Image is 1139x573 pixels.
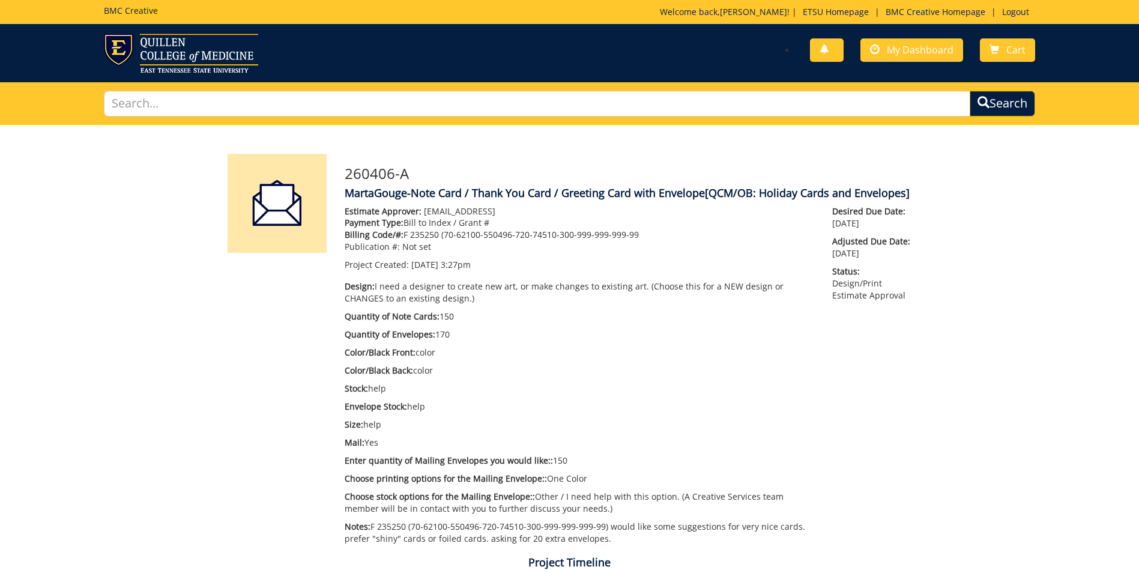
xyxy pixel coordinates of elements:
[345,383,815,395] p: help
[345,280,815,305] p: I need a designer to create new art, or make changes to existing art. (Choose this for a NEW desi...
[345,347,815,359] p: color
[345,365,815,377] p: color
[832,265,911,277] span: Status:
[345,329,815,341] p: 170
[345,217,403,228] span: Payment Type:
[345,311,815,323] p: 150
[345,455,815,467] p: 150
[832,205,911,217] span: Desired Due Date:
[345,491,815,515] p: Other / I need help with this option. (A Creative Services team member will be in contact with yo...
[345,437,364,448] span: Mail:
[345,259,409,270] span: Project Created:
[345,419,363,430] span: Size:
[720,6,787,17] a: [PERSON_NAME]
[832,265,911,302] p: Design/Print Estimate Approval
[1006,43,1026,56] span: Cart
[345,187,912,199] h4: MartaGouge-Note Card / Thank You Card / Greeting Card with Envelope
[345,241,400,252] span: Publication #:
[832,235,911,247] span: Adjusted Due Date:
[345,280,375,292] span: Design:
[887,43,953,56] span: My Dashboard
[345,401,815,413] p: help
[345,521,370,532] span: Notes:
[228,154,327,253] img: Product featured image
[345,437,815,449] p: Yes
[345,166,912,181] h3: 260406-A
[345,455,553,466] span: Enter quantity of Mailing Envelopes you would like::
[345,491,535,502] span: Choose stock options for the Mailing Envelope::
[345,521,815,545] p: F 235250 (70-62100-550496-720-74510-300-999-999-999-99) would like some suggestions for very nice...
[832,235,911,259] p: [DATE]
[860,38,963,62] a: My Dashboard
[880,6,991,17] a: BMC Creative Homepage
[345,205,421,217] span: Estimate Approver:
[219,557,921,569] h4: Project Timeline
[345,365,413,376] span: Color/Black Back:
[345,347,415,358] span: Color/Black Front:
[345,329,435,340] span: Quantity of Envelopes:
[345,401,407,412] span: Envelope Stock:
[980,38,1035,62] a: Cart
[345,473,547,484] span: Choose printing options for the Mailing Envelope::
[345,229,815,241] p: F 235250 (70-62100-550496-720-74510-300-999-999-999-99
[705,186,910,200] span: [QCM/OB: Holiday Cards and Envelopes]
[345,383,368,394] span: Stock:
[797,6,875,17] a: ETSU Homepage
[345,311,440,322] span: Quantity of Note Cards:
[970,91,1035,117] button: Search
[345,419,815,431] p: help
[104,6,158,15] h5: BMC Creative
[345,473,815,485] p: One Color
[345,229,403,240] span: Billing Code/#:
[104,91,970,117] input: Search...
[411,259,471,270] span: [DATE] 3:27pm
[832,205,911,229] p: [DATE]
[345,205,815,217] p: [EMAIL_ADDRESS]
[345,217,815,229] p: Bill to Index / Grant #
[104,34,258,73] img: ETSU logo
[660,6,1035,18] p: Welcome back, ! | | |
[996,6,1035,17] a: Logout
[402,241,431,252] span: Not set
